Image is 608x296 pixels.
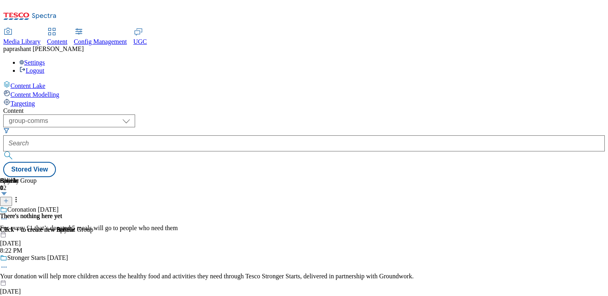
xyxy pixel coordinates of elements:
[19,59,45,66] a: Settings
[74,29,127,45] a: Config Management
[3,162,56,177] button: Stored View
[3,127,10,134] svg: Search Filters
[10,91,59,98] span: Content Modelling
[3,81,605,90] a: Content Lake
[47,29,68,45] a: Content
[3,38,41,45] span: Media Library
[3,90,605,98] a: Content Modelling
[3,29,41,45] a: Media Library
[134,29,147,45] a: UGC
[9,45,84,52] span: prashant [PERSON_NAME]
[10,100,35,107] span: Targeting
[3,135,605,151] input: Search
[19,67,44,74] a: Logout
[47,38,68,45] span: Content
[3,45,9,52] span: pa
[3,107,605,114] div: Content
[10,82,45,89] span: Content Lake
[7,254,68,261] div: Stronger Starts [DATE]
[74,38,127,45] span: Config Management
[3,98,605,107] a: Targeting
[134,38,147,45] span: UGC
